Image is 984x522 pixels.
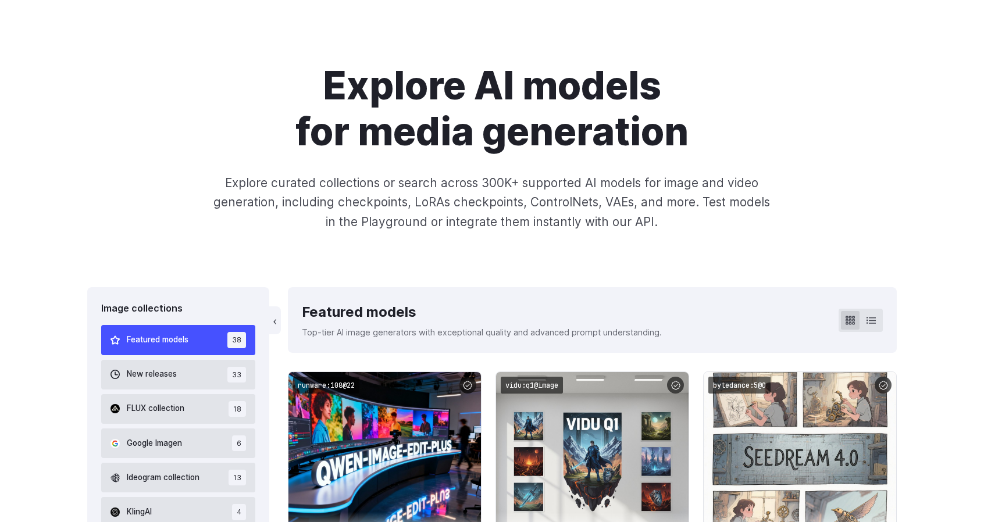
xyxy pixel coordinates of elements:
span: Google Imagen [127,437,182,450]
span: 33 [227,367,246,382]
code: bytedance:5@0 [708,377,771,394]
span: 13 [229,470,246,485]
span: FLUX collection [127,402,184,415]
button: Ideogram collection 13 [101,463,255,492]
span: Featured models [127,334,188,346]
span: 18 [229,401,246,417]
div: Featured models [302,301,662,323]
code: vidu:q1@image [501,377,563,394]
button: Featured models 38 [101,325,255,355]
h1: Explore AI models for media generation [168,63,816,155]
p: Top-tier AI image generators with exceptional quality and advanced prompt understanding. [302,326,662,339]
span: 38 [227,332,246,348]
span: Ideogram collection [127,471,199,484]
button: New releases 33 [101,360,255,389]
button: Google Imagen 6 [101,428,255,458]
span: KlingAI [127,506,152,519]
span: 6 [232,435,246,451]
button: FLUX collection 18 [101,394,255,424]
p: Explore curated collections or search across 300K+ supported AI models for image and video genera... [209,173,775,231]
span: 4 [232,504,246,520]
button: ‹ [269,306,281,334]
div: Image collections [101,301,255,316]
code: runware:108@22 [293,377,359,394]
span: New releases [127,368,177,381]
